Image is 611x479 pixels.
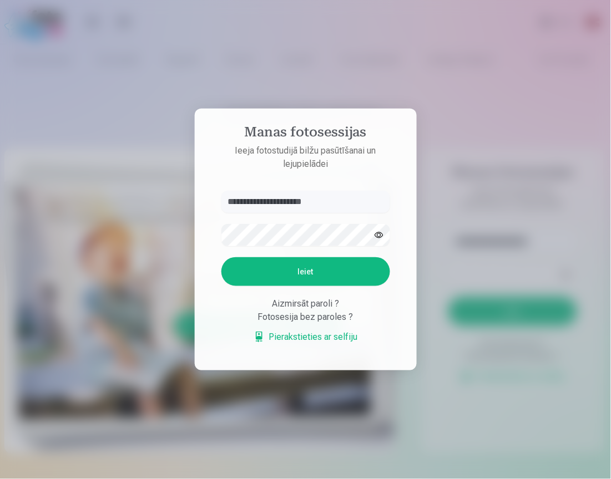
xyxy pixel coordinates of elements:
div: Aizmirsāt paroli ? [221,297,390,310]
div: Fotosesija bez paroles ? [221,310,390,324]
p: Ieeja fotostudijā bilžu pasūtīšanai un lejupielādei [210,144,401,171]
a: Pierakstieties ar selfiju [254,330,358,344]
h4: Manas fotosessijas [210,124,401,144]
button: Ieiet [221,257,390,286]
